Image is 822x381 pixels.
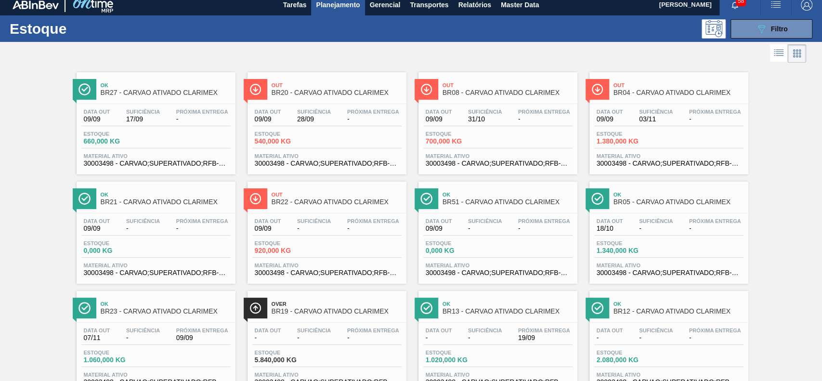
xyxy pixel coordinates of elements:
span: 09/09 [255,116,281,123]
span: Ok [443,192,573,197]
span: 09/09 [597,116,623,123]
span: Estoque [426,131,493,137]
span: Data out [426,109,452,115]
span: 1.020,000 KG [426,356,493,364]
span: 19/09 [518,334,570,342]
span: Suficiência [297,109,331,115]
img: Ícone [249,302,261,314]
span: - [297,225,331,232]
span: Filtro [771,25,788,33]
span: BR08 - CARVAO ATIVADO CLARIMEX [443,89,573,96]
span: Material ativo [84,263,228,268]
span: - [639,334,673,342]
span: Estoque [84,350,151,355]
div: Visão em Lista [770,44,788,63]
span: - [126,334,160,342]
a: ÍconeOkBR27 - CARVAO ATIVADO CLARIMEXData out09/09Suficiência17/09Próxima Entrega-Estoque660,000 ... [69,65,240,174]
span: Suficiência [297,218,331,224]
span: BR27 - CARVAO ATIVADO CLARIMEX [101,89,231,96]
span: Data out [426,218,452,224]
span: - [518,116,570,123]
span: 700,000 KG [426,138,493,145]
span: Suficiência [126,109,160,115]
span: Suficiência [468,328,502,333]
span: Data out [255,328,281,333]
a: ÍconeOkBR21 - CARVAO ATIVADO CLARIMEXData out09/09Suficiência-Próxima Entrega-Estoque0,000 KGMate... [69,174,240,284]
span: Data out [84,218,110,224]
span: Estoque [84,240,151,246]
img: Ícone [78,302,91,314]
span: Material ativo [255,372,399,378]
span: Ok [613,192,744,197]
span: - [176,116,228,123]
span: 09/09 [255,225,281,232]
img: Ícone [420,83,432,95]
img: Ícone [591,302,603,314]
span: - [426,334,452,342]
span: Estoque [597,131,664,137]
span: 30003498 - CARVAO;SUPERATIVADO;RFB-SA1; [597,160,741,167]
span: Estoque [426,240,493,246]
span: - [689,116,741,123]
span: 1.060,000 KG [84,356,151,364]
span: Estoque [255,131,322,137]
span: 920,000 KG [255,247,322,254]
img: Ícone [249,83,261,95]
span: 07/11 [84,334,110,342]
span: Próxima Entrega [689,109,741,115]
span: Data out [84,109,110,115]
span: 30003498 - CARVAO;SUPERATIVADO;RFB-SA1; [84,160,228,167]
div: Visão em Cards [788,44,806,63]
img: Ícone [591,193,603,205]
span: Ok [101,301,231,307]
span: Data out [84,328,110,333]
span: - [126,225,160,232]
span: - [518,225,570,232]
span: 17/09 [126,116,160,123]
span: Próxima Entrega [176,218,228,224]
span: 0,000 KG [84,247,151,254]
span: Out [272,82,402,88]
span: Suficiência [126,218,160,224]
span: 30003498 - CARVAO;SUPERATIVADO;RFB-SA1; [255,269,399,276]
span: Data out [426,328,452,333]
span: Próxima Entrega [518,218,570,224]
span: Próxima Entrega [347,328,399,333]
span: Out [443,82,573,88]
a: ÍconeOutBR04 - CARVAO ATIVADO CLARIMEXData out09/09Suficiência03/11Próxima Entrega-Estoque1.380,0... [582,65,753,174]
button: Filtro [731,19,812,39]
span: 28/09 [297,116,331,123]
span: Próxima Entrega [176,109,228,115]
span: 30003498 - CARVAO;SUPERATIVADO;RFB-SA1; [255,160,399,167]
span: 540,000 KG [255,138,322,145]
img: Ícone [420,302,432,314]
span: BR12 - CARVAO ATIVADO CLARIMEX [613,308,744,315]
span: - [347,116,399,123]
span: Estoque [597,240,664,246]
span: Material ativo [597,263,741,268]
span: 09/09 [84,225,110,232]
span: Material ativo [426,153,570,159]
span: Data out [255,109,281,115]
span: 09/09 [426,225,452,232]
span: 30003498 - CARVAO;SUPERATIVADO;RFB-SA1; [84,269,228,276]
span: 30003498 - CARVAO;SUPERATIVADO;RFB-SA1; [597,269,741,276]
span: - [597,334,623,342]
span: Out [613,82,744,88]
span: Material ativo [426,372,570,378]
span: Data out [255,218,281,224]
span: 30003498 - CARVAO;SUPERATIVADO;RFB-SA1; [426,160,570,167]
span: BR21 - CARVAO ATIVADO CLARIMEX [101,198,231,206]
span: Estoque [84,131,151,137]
a: ÍconeOkBR05 - CARVAO ATIVADO CLARIMEXData out18/10Suficiência-Próxima Entrega-Estoque1.340,000 KG... [582,174,753,284]
span: Suficiência [468,218,502,224]
span: Suficiência [468,109,502,115]
img: Ícone [78,83,91,95]
a: ÍconeOutBR20 - CARVAO ATIVADO CLARIMEXData out09/09Suficiência28/09Próxima Entrega-Estoque540,000... [240,65,411,174]
span: 30003498 - CARVAO;SUPERATIVADO;RFB-SA1; [426,269,570,276]
img: Ícone [249,193,261,205]
span: BR23 - CARVAO ATIVADO CLARIMEX [101,308,231,315]
span: Suficiência [297,328,331,333]
span: 09/09 [426,116,452,123]
span: Data out [597,218,623,224]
